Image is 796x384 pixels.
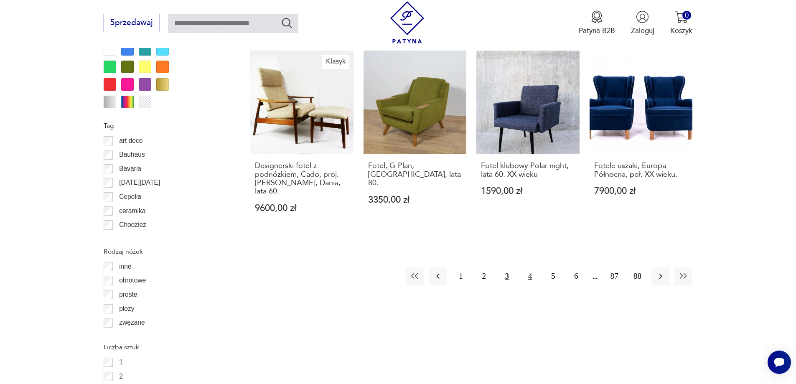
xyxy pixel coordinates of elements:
[250,51,353,232] a: KlasykDesignerski fotel z podnóżkiem, Cado, proj. Arne Vodder, Dania, lata 60.Designerski fotel z...
[670,10,692,36] button: 0Koszyk
[675,10,688,23] img: Ikona koszyka
[631,26,654,36] p: Zaloguj
[119,149,145,160] p: Bauhaus
[636,10,649,23] img: Ikonka użytkownika
[119,289,137,300] p: proste
[605,267,623,285] button: 87
[579,26,615,36] p: Patyna B2B
[255,204,349,213] p: 9600,00 zł
[104,120,226,131] p: Tag
[594,162,688,179] h3: Fotele uszaki, Europa Północna, poł. XX wieku.
[631,10,654,36] button: Zaloguj
[119,275,146,286] p: obrotowe
[628,267,646,285] button: 88
[119,303,134,314] p: płozy
[579,10,615,36] a: Ikona medaluPatyna B2B
[452,267,470,285] button: 1
[119,191,141,202] p: Cepelia
[119,135,142,146] p: art deco
[544,267,562,285] button: 5
[119,177,160,188] p: [DATE][DATE]
[368,162,462,187] h3: Fotel, G-Plan, [GEOGRAPHIC_DATA], lata 80.
[119,357,123,368] p: 1
[481,187,575,196] p: 1590,00 zł
[104,342,226,353] p: Liczba sztuk
[481,162,575,179] h3: Fotel klubowy Polar night, lata 60. XX wieku
[119,206,145,216] p: ceramika
[670,26,692,36] p: Koszyk
[281,17,293,29] button: Szukaj
[768,351,791,374] iframe: Smartsupp widget button
[521,267,539,285] button: 4
[590,51,693,232] a: Fotele uszaki, Europa Północna, poł. XX wieku.Fotele uszaki, Europa Północna, poł. XX wieku.7900,...
[590,10,603,23] img: Ikona medalu
[475,267,493,285] button: 2
[579,10,615,36] button: Patyna B2B
[119,317,145,328] p: zwężane
[119,261,131,272] p: inne
[104,246,226,257] p: Rodzaj nóżek
[498,267,516,285] button: 3
[104,20,160,27] a: Sprzedawaj
[364,51,467,232] a: Fotel, G-Plan, Wielka Brytania, lata 80.Fotel, G-Plan, [GEOGRAPHIC_DATA], lata 80.3350,00 zł
[386,1,428,43] img: Patyna - sklep z meblami i dekoracjami vintage
[255,162,349,196] h3: Designerski fotel z podnóżkiem, Cado, proj. [PERSON_NAME], Dania, lata 60.
[119,234,144,244] p: Ćmielów
[594,187,688,196] p: 7900,00 zł
[682,11,691,20] div: 0
[119,371,123,382] p: 2
[368,196,462,204] p: 3350,00 zł
[119,163,141,174] p: Bavaria
[119,219,146,230] p: Chodzież
[476,51,580,232] a: Fotel klubowy Polar night, lata 60. XX wiekuFotel klubowy Polar night, lata 60. XX wieku1590,00 zł
[567,267,585,285] button: 6
[104,14,160,32] button: Sprzedawaj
